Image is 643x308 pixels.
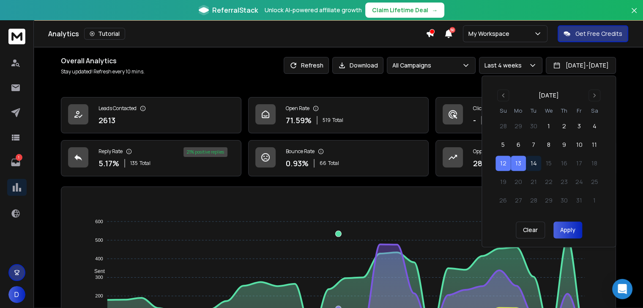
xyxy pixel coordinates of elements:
span: Total [140,160,150,167]
th: Sunday [495,106,511,115]
button: 14 [526,156,541,171]
button: Tutorial [84,28,125,40]
tspan: 300 [95,275,103,280]
p: 5.17 % [99,157,119,169]
a: Opportunities28$2800 [435,140,616,176]
p: Last 4 weeks [484,61,525,70]
button: Go to next month [588,89,600,101]
th: Monday [511,106,526,115]
p: 71.59 % [286,114,312,126]
button: D [8,286,25,303]
button: Refresh [284,57,329,74]
th: Tuesday [526,106,541,115]
p: Unlock AI-powered affiliate growth [265,6,362,14]
button: Get Free Credits [558,25,628,42]
span: Total [328,160,339,167]
p: All Campaigns [392,61,435,70]
p: Get Free Credits [575,30,622,38]
div: [DATE] [539,91,559,100]
tspan: 500 [95,238,103,243]
p: - [473,114,476,126]
tspan: 400 [95,256,103,261]
button: 29 [511,119,526,134]
button: 13 [511,156,526,171]
p: 0.93 % [286,157,309,169]
p: My Workspace [468,30,513,38]
th: Friday [572,106,587,115]
p: Reply Rate [99,148,123,155]
a: Leads Contacted2613 [61,97,241,133]
span: 50 [449,27,455,33]
button: 5 [495,137,511,152]
p: 28 [473,157,482,169]
button: 12 [495,156,511,171]
button: 1 [541,119,556,134]
p: Download [350,61,378,70]
a: Bounce Rate0.93%66Total [248,140,429,176]
p: Open Rate [286,105,309,112]
a: Open Rate71.59%519Total [248,97,429,133]
button: Close banner [629,5,640,25]
span: → [432,6,438,14]
button: 10 [572,137,587,152]
div: Analytics [48,28,426,40]
button: 28 [495,119,511,134]
p: Stay updated! Refresh every 10 mins. [61,68,145,75]
button: 8 [541,137,556,152]
a: Reply Rate5.17%135Total21% positive replies [61,140,241,176]
p: Click Rate [473,105,495,112]
p: Opportunities [473,148,505,155]
p: 2613 [99,114,115,126]
button: 30 [526,119,541,134]
a: 1 [7,154,24,171]
button: Go to previous month [497,89,509,101]
div: 21 % positive replies [183,147,227,157]
th: Thursday [556,106,572,115]
button: Apply [553,222,582,238]
button: Download [332,57,383,74]
th: Saturday [587,106,602,115]
span: ReferralStack [212,5,258,15]
h1: Overall Analytics [61,56,145,66]
button: [DATE]-[DATE] [546,57,616,74]
button: Clear [516,222,545,238]
button: 7 [526,137,541,152]
span: 519 [323,117,331,124]
span: 66 [320,160,326,167]
button: 9 [556,137,572,152]
span: Sent [88,268,105,274]
p: Bounce Rate [286,148,315,155]
button: 6 [511,137,526,152]
button: Claim Lifetime Deal→ [365,3,444,18]
button: 11 [587,137,602,152]
p: Refresh [301,61,323,70]
button: 2 [556,119,572,134]
tspan: 200 [95,293,103,298]
th: Wednesday [541,106,556,115]
button: 4 [587,119,602,134]
p: 1 [16,154,22,161]
tspan: 600 [95,219,103,224]
span: Total [332,117,343,124]
div: Open Intercom Messenger [612,279,632,299]
span: 135 [130,160,138,167]
p: Leads Contacted [99,105,137,112]
a: Click Rate-35Total [435,97,616,133]
button: 3 [572,119,587,134]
